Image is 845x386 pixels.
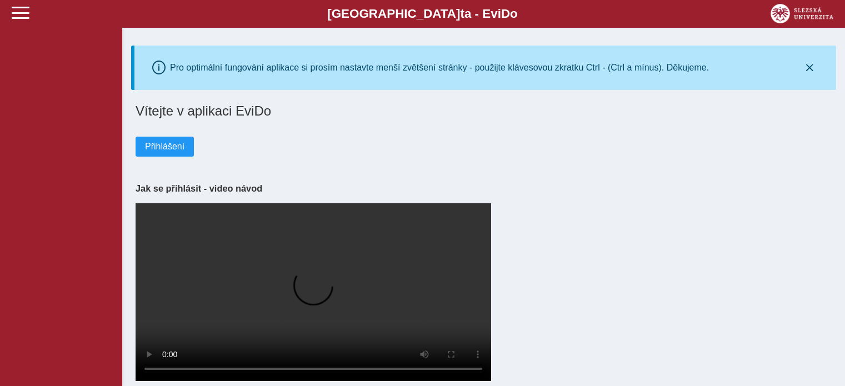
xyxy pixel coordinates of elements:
span: o [510,7,518,21]
b: [GEOGRAPHIC_DATA] a - Evi [33,7,812,21]
video: Your browser does not support the video tag. [136,203,491,381]
h1: Vítejte v aplikaci EviDo [136,103,832,119]
button: Přihlášení [136,137,194,157]
span: t [460,7,464,21]
h3: Jak se přihlásit - video návod [136,183,832,194]
span: Přihlášení [145,142,184,152]
span: D [501,7,510,21]
div: Pro optimální fungování aplikace si prosím nastavte menší zvětšení stránky - použijte klávesovou ... [170,63,709,73]
img: logo_web_su.png [771,4,833,23]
